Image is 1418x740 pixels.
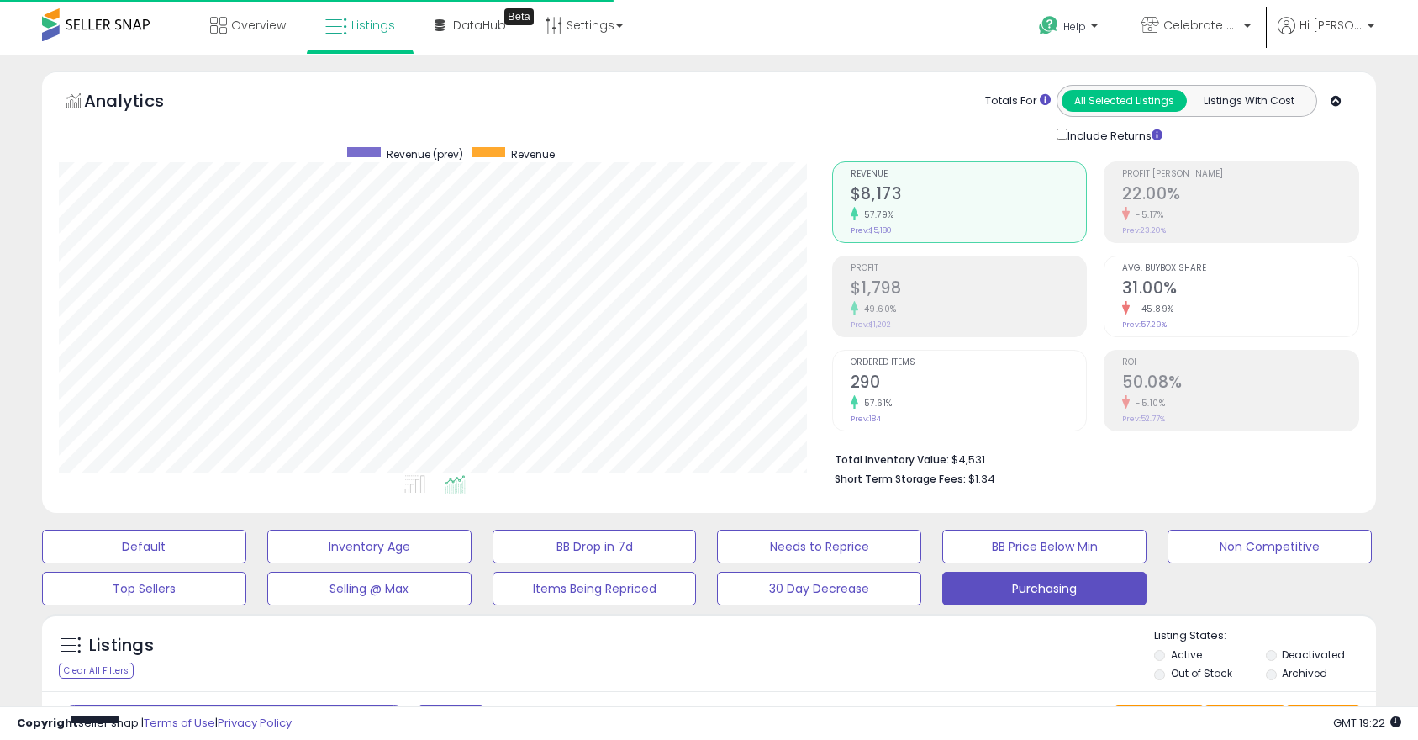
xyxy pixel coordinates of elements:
button: Items Being Repriced [493,572,697,605]
h2: $8,173 [851,184,1087,207]
div: Totals For [985,93,1051,109]
b: Short Term Storage Fees: [835,472,966,486]
button: BB Price Below Min [942,530,1147,563]
span: Revenue [851,170,1087,179]
label: Out of Stock [1171,666,1232,680]
h2: 31.00% [1122,278,1358,301]
div: Tooltip anchor [504,8,534,25]
h2: $1,798 [851,278,1087,301]
p: Listing States: [1154,628,1376,644]
small: Prev: 184 [851,414,881,424]
small: Prev: $1,202 [851,320,891,330]
h2: 290 [851,373,1087,395]
small: Prev: 57.29% [1122,320,1167,330]
button: Default [42,530,246,563]
b: Total Inventory Value: [835,452,949,467]
div: Clear All Filters [59,663,134,679]
small: -45.89% [1130,303,1174,315]
label: Archived [1282,666,1327,680]
button: Actions [1287,705,1359,733]
span: Celebrate Alive [1163,17,1239,34]
small: 57.61% [858,397,893,410]
button: Listings With Cost [1186,90,1311,112]
h5: Listings [89,634,154,658]
strong: Copyright [17,715,78,731]
button: Selling @ Max [267,572,472,605]
h2: 22.00% [1122,184,1358,207]
button: Columns [1205,705,1284,733]
small: -5.10% [1130,397,1165,410]
h2: 50.08% [1122,373,1358,395]
button: Top Sellers [42,572,246,605]
button: Save View [1115,705,1203,733]
button: Filters [418,705,483,734]
a: Help [1025,3,1115,55]
button: All Selected Listings [1062,90,1187,112]
label: Deactivated [1282,647,1345,662]
small: Prev: $5,180 [851,225,892,235]
h5: Analytics [84,89,197,117]
span: 2025-10-9 19:22 GMT [1333,715,1401,731]
small: Prev: 23.20% [1122,225,1166,235]
i: Get Help [1038,15,1059,36]
span: Revenue (prev) [387,147,463,161]
button: Non Competitive [1168,530,1372,563]
small: -5.17% [1130,209,1163,221]
span: $1.34 [968,471,995,487]
div: Include Returns [1044,125,1183,145]
label: Active [1171,647,1202,662]
small: Prev: 52.77% [1122,414,1165,424]
button: 30 Day Decrease [717,572,921,605]
button: Needs to Reprice [717,530,921,563]
small: 49.60% [858,303,897,315]
span: Ordered Items [851,358,1087,367]
span: Help [1063,19,1086,34]
span: Profit [851,264,1087,273]
span: Profit [PERSON_NAME] [1122,170,1358,179]
span: Avg. Buybox Share [1122,264,1358,273]
span: DataHub [453,17,506,34]
span: Listings [351,17,395,34]
span: Overview [231,17,286,34]
button: Purchasing [942,572,1147,605]
li: $4,531 [835,448,1347,468]
span: ROI [1122,358,1358,367]
div: seller snap | | [17,716,292,732]
span: Revenue [511,147,555,161]
span: Hi [PERSON_NAME] [1299,17,1363,34]
button: BB Drop in 7d [493,530,697,563]
a: Hi [PERSON_NAME] [1278,17,1374,55]
button: Inventory Age [267,530,472,563]
small: 57.79% [858,209,894,221]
